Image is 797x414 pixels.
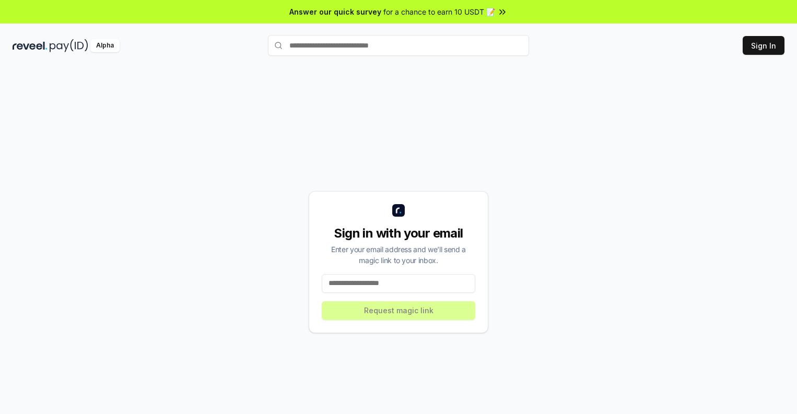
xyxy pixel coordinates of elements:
[322,225,475,242] div: Sign in with your email
[13,39,48,52] img: reveel_dark
[392,204,405,217] img: logo_small
[289,6,381,17] span: Answer our quick survey
[322,244,475,266] div: Enter your email address and we’ll send a magic link to your inbox.
[383,6,495,17] span: for a chance to earn 10 USDT 📝
[743,36,784,55] button: Sign In
[50,39,88,52] img: pay_id
[90,39,120,52] div: Alpha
